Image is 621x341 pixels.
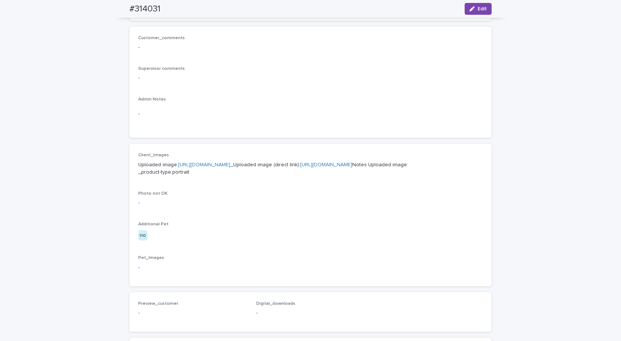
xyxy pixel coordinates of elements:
[465,3,492,15] button: Edit
[478,6,487,11] span: Edit
[129,4,160,14] h2: #314031
[138,222,169,226] span: Additional Pet
[138,309,247,317] p: -
[138,44,483,51] p: -
[138,230,147,241] div: no
[138,67,185,71] span: Supervisor comments
[138,199,483,207] p: -
[138,97,166,102] span: Admin Notes
[138,264,483,272] p: -
[138,256,164,260] span: Pet_Images
[256,309,365,317] p: -
[178,162,230,167] a: [URL][DOMAIN_NAME]
[300,162,352,167] a: [URL][DOMAIN_NAME]
[138,191,167,196] span: Photo not OK
[138,74,483,82] p: -
[138,153,169,157] span: Client_Images
[256,301,295,306] span: Digital_downloads
[138,110,483,118] p: -
[138,301,178,306] span: Preview_customer
[138,161,483,177] p: Uploaded image: _Uploaded image (direct link): Notes Uploaded image: _product-type:portrait
[138,36,185,40] span: Customer_comments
